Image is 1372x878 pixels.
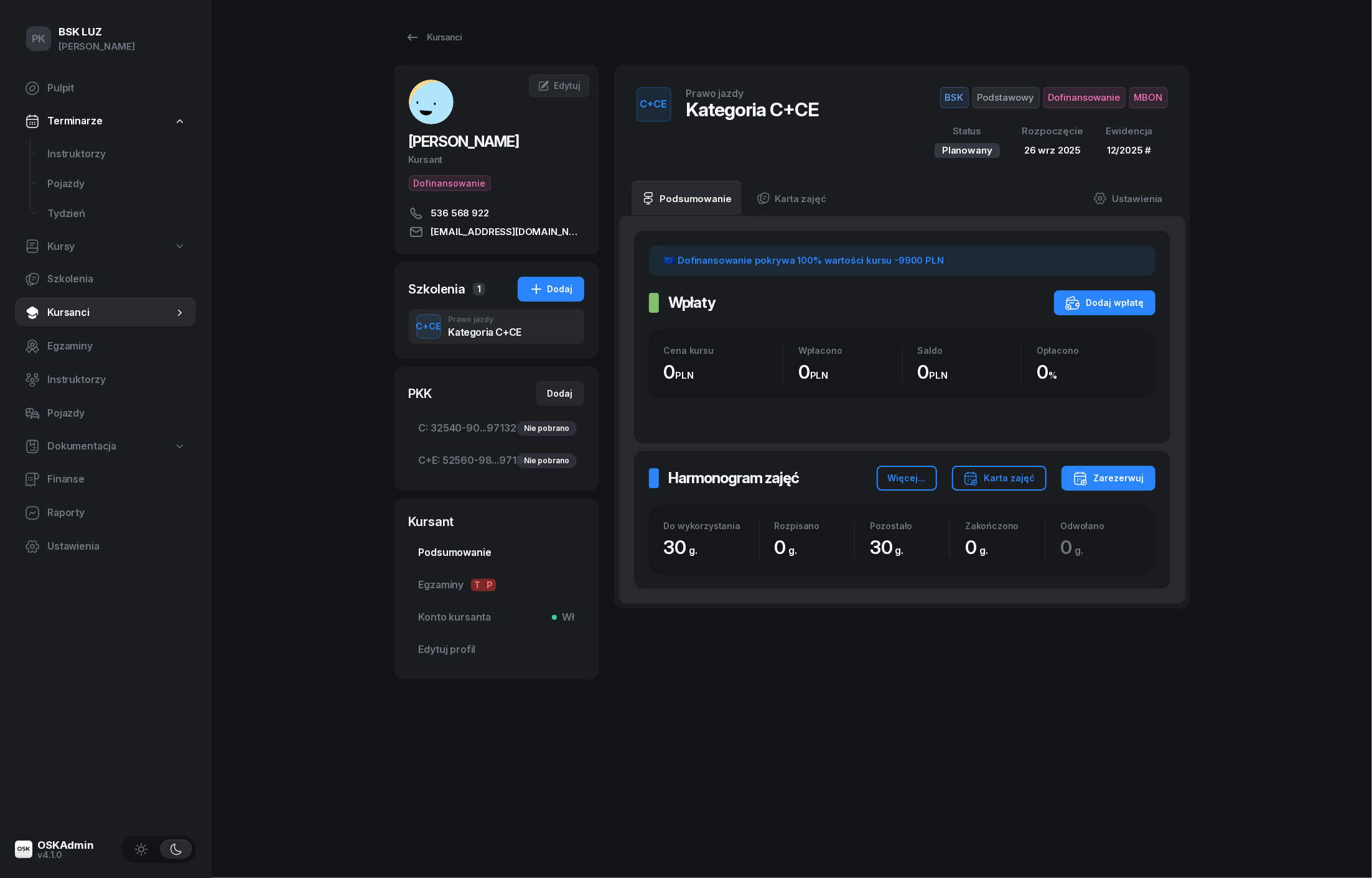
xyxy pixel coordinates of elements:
[419,642,574,658] span: Edytuj profil
[554,80,580,91] span: Edytuj
[632,181,742,216] a: Podsumowanie
[15,298,196,328] a: Kursanci
[409,175,491,191] button: Dofinansowanie
[47,305,174,321] span: Kursanci
[1037,345,1141,356] div: Opłacono
[518,277,584,302] button: Dodaj
[529,75,589,97] a: Edytuj
[409,513,584,530] div: Kursant
[664,254,944,266] span: 🇪🇺 Dofinansowanie pokrywa 100% wartości kursu -
[877,466,937,491] button: Więcej...
[32,34,46,44] span: PK
[1065,295,1144,310] div: Dodaj wpłatę
[1022,123,1083,139] div: Rozpoczęcie
[870,536,910,558] span: 30
[47,538,186,555] span: Ustawienia
[775,536,804,558] span: 0
[419,577,574,593] span: Egzaminy
[15,331,196,361] a: Egzaminy
[47,338,186,354] span: Egzaminy
[635,94,673,115] div: C+CE
[419,420,574,437] span: 32540-90...97132
[935,123,1000,139] div: Status
[548,386,573,401] div: Dodaj
[483,579,496,591] span: P
[47,176,186,192] span: Pojazdy
[37,169,196,199] a: Pojazdy
[37,840,94,851] div: OSKAdmin
[664,536,704,558] span: 30
[394,25,474,50] a: Kursanci
[1054,290,1155,315] button: Dodaj wpłatę
[409,132,520,150] span: [PERSON_NAME]
[15,841,32,858] img: logo-xs@2x.png
[47,372,186,388] span: Instruktorzy
[979,544,988,557] small: g.
[416,314,441,339] button: C+CE
[1048,369,1057,381] small: %
[419,420,429,437] span: C:
[888,471,926,486] div: Więcej...
[409,570,584,600] a: EgzaminyTP
[37,851,94,859] div: v4.1.0
[47,405,186,422] span: Pojazdy
[1107,144,1152,156] span: 12/2025 #
[1043,87,1126,108] span: Dofinansowanie
[411,318,446,334] div: C+CE
[664,361,783,384] div: 0
[637,87,671,122] button: C+CE
[15,432,196,461] a: Dokumentacja
[895,544,904,557] small: g.
[918,361,1022,384] div: 0
[419,609,574,626] span: Konto kursanta
[963,471,1035,486] div: Karta zajęć
[471,579,483,591] span: T
[47,505,186,521] span: Raporty
[409,385,432,402] div: PKK
[37,199,196,229] a: Tydzień
[449,316,521,323] div: Prawo jazdy
[870,520,950,531] div: Pozostało
[47,206,186,222] span: Tydzień
[449,327,521,337] div: Kategoria C+CE
[675,369,694,381] small: PLN
[664,345,783,356] div: Cena kursu
[409,414,584,443] a: C:32540-90...97132Nie pobrano
[1037,361,1141,384] div: 0
[409,152,584,168] div: Kursant
[952,466,1047,491] button: Karta zajęć
[409,603,584,632] a: Konto kursantaWł
[810,369,829,381] small: PLN
[775,520,854,531] div: Rozpisano
[669,468,800,488] h2: Harmonogram zajęć
[409,446,584,476] a: C+E:52560-98...97134Nie pobrano
[557,609,574,626] span: Wł
[935,143,1000,158] div: Planowany
[47,113,102,129] span: Terminarze
[940,87,969,108] span: BSK
[529,282,573,297] div: Dodaj
[798,345,902,356] div: Wpłacono
[965,520,1045,531] div: Zakończono
[47,239,75,255] span: Kursy
[973,87,1040,108] span: Podstawowy
[15,365,196,395] a: Instruktorzy
[1060,536,1090,558] span: 0
[431,206,489,221] span: 536 568 922
[473,283,485,295] span: 1
[419,453,574,469] span: 52560-98...97134
[664,520,759,531] div: Do wykorzystania
[419,453,440,469] span: C+E:
[15,464,196,494] a: Finanse
[47,271,186,287] span: Szkolenia
[1083,181,1172,216] a: Ustawienia
[1075,544,1083,557] small: g.
[686,98,819,121] div: Kategoria C+CE
[15,73,196,103] a: Pulpit
[669,293,716,313] h2: Wpłaty
[409,309,584,344] button: C+CEPrawo jazdyKategoria C+CE
[789,544,798,557] small: g.
[965,536,994,558] span: 0
[431,224,584,239] span: [EMAIL_ADDRESS][DOMAIN_NAME]
[1062,466,1155,491] button: Zarezerwuj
